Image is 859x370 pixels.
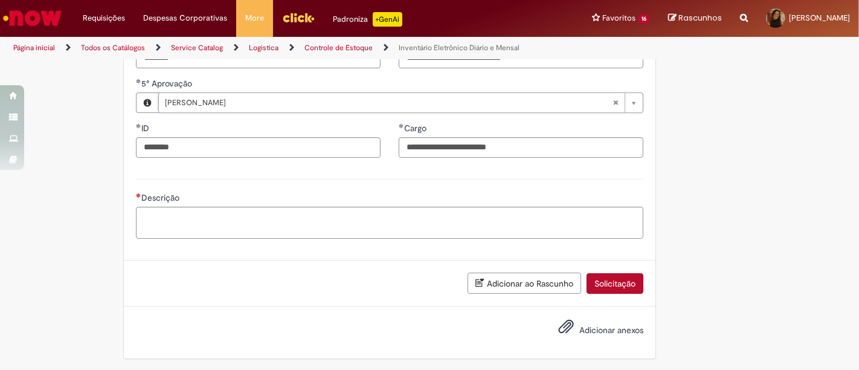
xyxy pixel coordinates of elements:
[468,273,581,294] button: Adicionar ao Rascunho
[1,6,63,30] img: ServiceNow
[638,14,650,24] span: 16
[333,12,402,27] div: Padroniza
[678,12,722,24] span: Rascunhos
[282,8,315,27] img: click_logo_yellow_360x200.png
[141,123,152,134] span: ID
[13,43,55,53] a: Página inicial
[668,13,722,24] a: Rascunhos
[606,93,625,112] abbr: Limpar campo 5° Aprovação
[399,123,404,128] span: Obrigatório Preenchido
[789,13,850,23] span: [PERSON_NAME]
[141,78,195,89] span: 5° Aprovação
[136,207,643,239] textarea: Descrição
[399,137,643,158] input: Cargo
[249,43,278,53] a: Logistica
[555,316,577,343] button: Adicionar anexos
[81,43,145,53] a: Todos os Catálogos
[579,325,643,336] span: Adicionar anexos
[143,12,227,24] span: Despesas Corporativas
[136,123,141,128] span: Obrigatório Preenchido
[399,43,520,53] a: Inventário Eletrônico Diário e Mensal
[373,12,402,27] p: +GenAi
[9,37,564,59] ul: Trilhas de página
[136,79,141,83] span: Obrigatório Preenchido
[83,12,125,24] span: Requisições
[158,93,643,112] a: [PERSON_NAME]Limpar campo 5° Aprovação
[304,43,373,53] a: Controle de Estoque
[136,137,381,158] input: ID
[165,93,613,112] span: [PERSON_NAME]
[137,93,158,112] button: 5° Aprovação, Visualizar este registro Ana Elisa Silva Tosatti
[136,193,141,198] span: Necessários
[171,43,223,53] a: Service Catalog
[602,12,635,24] span: Favoritos
[587,273,643,294] button: Solicitação
[245,12,264,24] span: More
[141,192,182,203] span: Descrição
[404,123,429,134] span: Cargo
